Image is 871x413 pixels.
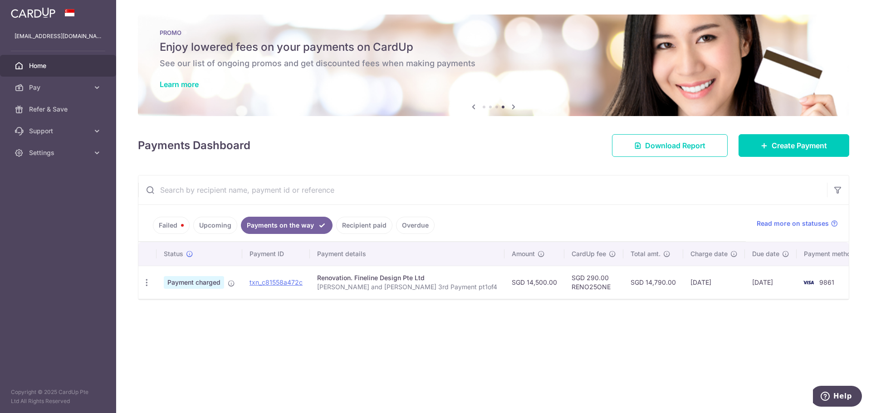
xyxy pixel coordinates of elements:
a: Upcoming [193,217,237,234]
span: Settings [29,148,89,157]
img: Latest Promos banner [138,15,849,116]
span: 9861 [819,278,834,286]
h5: Enjoy lowered fees on your payments on CardUp [160,40,827,54]
a: Create Payment [739,134,849,157]
span: CardUp fee [572,249,606,258]
span: Amount [512,249,535,258]
span: Support [29,126,89,136]
span: Refer & Save [29,105,89,114]
span: Download Report [645,140,705,151]
td: SGD 14,500.00 [504,266,564,299]
a: Learn more [160,80,199,89]
span: Payment charged [164,276,224,289]
a: Download Report [612,134,728,157]
img: CardUp [11,7,55,18]
iframe: Opens a widget where you can find more information [813,386,862,408]
a: Overdue [396,217,435,234]
h6: See our list of ongoing promos and get discounted fees when making payments [160,58,827,69]
th: Payment ID [242,242,310,266]
a: txn_c81558a472c [250,278,303,286]
span: Due date [752,249,779,258]
span: Status [164,249,183,258]
a: Recipient paid [336,217,392,234]
div: Renovation. Fineline Design Pte Ltd [317,273,497,282]
span: Pay [29,83,89,92]
td: SGD 14,790.00 [623,266,683,299]
p: PROMO [160,29,827,36]
a: Failed [153,217,190,234]
input: Search by recipient name, payment id or reference [138,175,827,204]
p: [PERSON_NAME] and [PERSON_NAME] 3rd Payment pt1of4 [317,282,497,292]
span: Charge date [690,249,728,258]
td: SGD 290.00 RENO25ONE [564,266,623,299]
img: Bank Card [799,277,817,288]
a: Read more on statuses [757,219,838,228]
td: [DATE] [683,266,745,299]
span: Home [29,61,89,70]
td: [DATE] [745,266,797,299]
a: Payments on the way [241,217,333,234]
span: Read more on statuses [757,219,829,228]
th: Payment method [797,242,866,266]
th: Payment details [310,242,504,266]
p: [EMAIL_ADDRESS][DOMAIN_NAME] [15,32,102,41]
span: Create Payment [772,140,827,151]
span: Total amt. [631,249,661,258]
h4: Payments Dashboard [138,137,250,154]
